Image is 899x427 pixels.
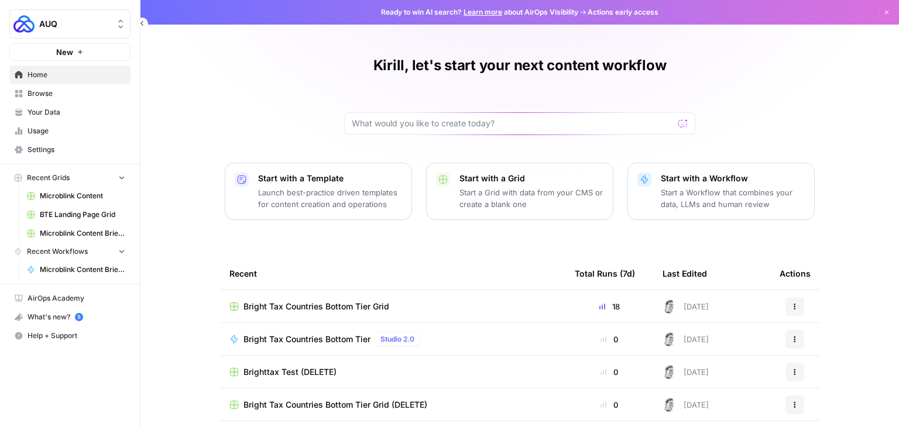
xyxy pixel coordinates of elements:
[77,314,80,320] text: 5
[661,173,805,184] p: Start with a Workflow
[575,399,644,411] div: 0
[39,18,110,30] span: AUQ
[28,144,125,155] span: Settings
[663,299,709,314] div: [DATE]
[229,366,556,378] a: Brighttax Test (DELETE)
[627,163,815,220] button: Start with a WorkflowStart a Workflow that combines your data, LLMs and human review
[9,243,131,260] button: Recent Workflows
[373,56,667,75] h1: Kirill, let's start your next content workflow
[28,70,125,80] span: Home
[9,103,131,122] a: Your Data
[9,140,131,159] a: Settings
[9,289,131,308] a: AirOps Academy
[9,43,131,61] button: New
[22,260,131,279] a: Microblink Content Brief - Long-form Blog Posts
[22,187,131,205] a: Microblink Content
[780,257,811,290] div: Actions
[9,326,131,345] button: Help + Support
[663,365,709,379] div: [DATE]
[663,398,677,412] img: 28dbpmxwbe1lgts1kkshuof3rm4g
[663,398,709,412] div: [DATE]
[9,9,131,39] button: Workspace: AUQ
[381,7,578,18] span: Ready to win AI search? about AirOps Visibility
[229,301,556,312] a: Bright Tax Countries Bottom Tier Grid
[9,122,131,140] a: Usage
[40,228,125,239] span: Microblink Content Brief - Long-form Blog Posts Grid (1)
[588,7,658,18] span: Actions early access
[352,118,674,129] input: What would you like to create today?
[258,187,402,210] p: Launch best-practice driven templates for content creation and operations
[22,205,131,224] a: BTE Landing Page Grid
[663,365,677,379] img: 28dbpmxwbe1lgts1kkshuof3rm4g
[575,366,644,378] div: 0
[28,107,125,118] span: Your Data
[229,399,556,411] a: Bright Tax Countries Bottom Tier Grid (DELETE)
[663,257,707,290] div: Last Edited
[663,332,709,346] div: [DATE]
[75,313,83,321] a: 5
[258,173,402,184] p: Start with a Template
[13,13,35,35] img: AUQ Logo
[459,173,603,184] p: Start with a Grid
[40,209,125,220] span: BTE Landing Page Grid
[663,299,677,314] img: 28dbpmxwbe1lgts1kkshuof3rm4g
[243,301,389,312] span: Bright Tax Countries Bottom Tier Grid
[661,187,805,210] p: Start a Workflow that combines your data, LLMs and human review
[663,332,677,346] img: 28dbpmxwbe1lgts1kkshuof3rm4g
[10,308,130,326] div: What's new?
[40,191,125,201] span: Microblink Content
[243,333,370,345] span: Bright Tax Countries Bottom Tier
[28,126,125,136] span: Usage
[575,257,635,290] div: Total Runs (7d)
[9,66,131,84] a: Home
[40,264,125,275] span: Microblink Content Brief - Long-form Blog Posts
[27,173,70,183] span: Recent Grids
[225,163,412,220] button: Start with a TemplateLaunch best-practice driven templates for content creation and operations
[464,8,502,16] a: Learn more
[22,224,131,243] a: Microblink Content Brief - Long-form Blog Posts Grid (1)
[229,332,556,346] a: Bright Tax Countries Bottom TierStudio 2.0
[9,308,131,326] button: What's new? 5
[28,330,125,341] span: Help + Support
[28,88,125,99] span: Browse
[575,301,644,312] div: 18
[9,84,131,103] a: Browse
[56,46,73,58] span: New
[243,366,337,378] span: Brighttax Test (DELETE)
[28,293,125,304] span: AirOps Academy
[229,257,556,290] div: Recent
[9,169,131,187] button: Recent Grids
[243,399,427,411] span: Bright Tax Countries Bottom Tier Grid (DELETE)
[459,187,603,210] p: Start a Grid with data from your CMS or create a blank one
[380,334,414,345] span: Studio 2.0
[27,246,88,257] span: Recent Workflows
[426,163,613,220] button: Start with a GridStart a Grid with data from your CMS or create a blank one
[575,333,644,345] div: 0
